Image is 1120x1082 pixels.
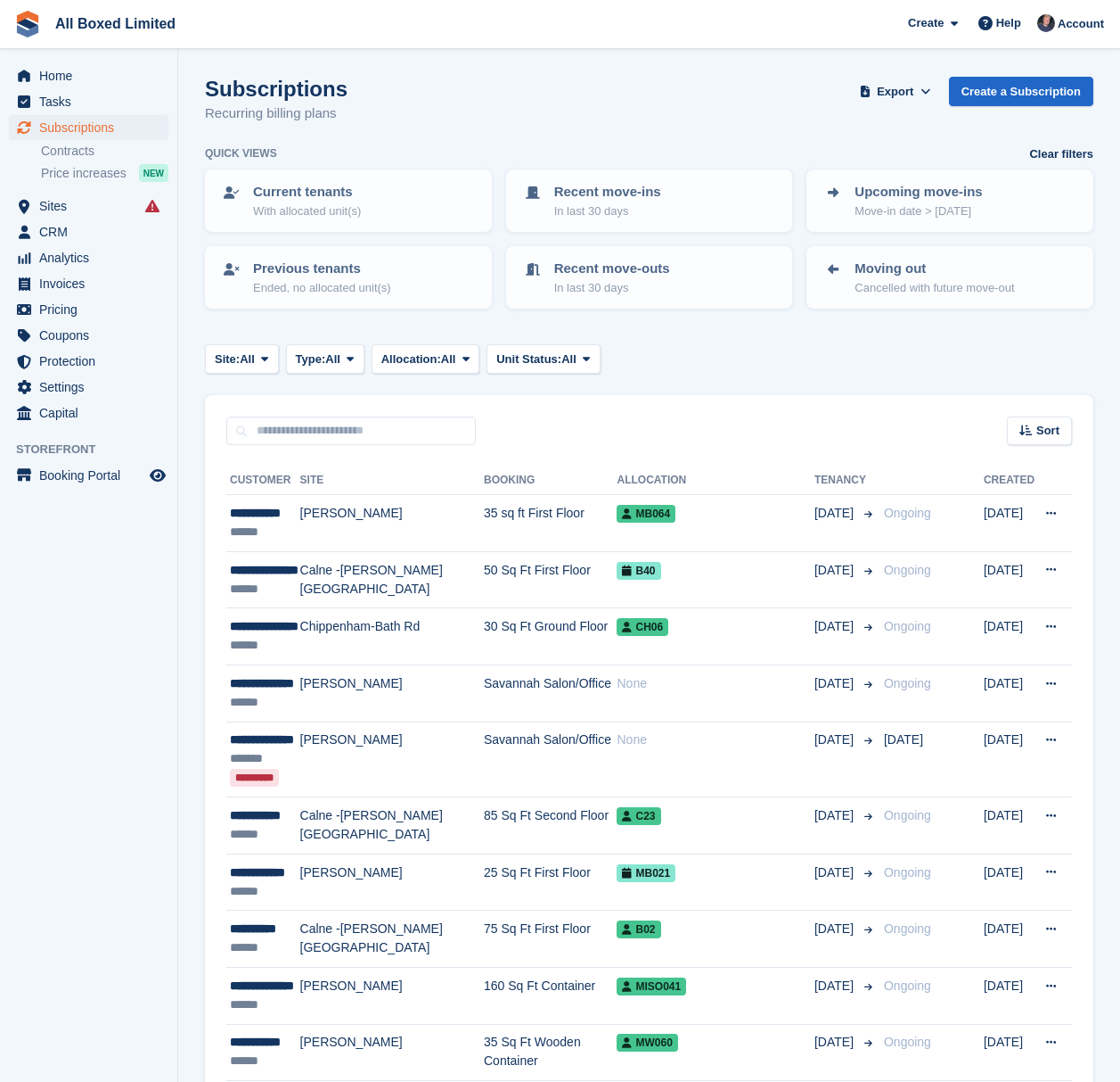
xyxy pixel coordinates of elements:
[300,854,484,911] td: [PERSON_NAME]
[9,375,168,400] a: menu
[253,202,361,220] p: With allocated unit(s)
[484,608,617,665] td: 30 Sq Ft Ground Floor
[286,344,364,374] button: Type: All
[808,171,1091,230] a: Upcoming move-ins Move-in date > [DATE]
[16,441,177,458] span: Storefront
[856,77,935,106] button: Export
[39,89,146,114] span: Tasks
[984,1024,1034,1081] td: [DATE]
[1058,15,1104,33] span: Account
[39,297,146,322] span: Pricing
[9,115,168,140] a: menu
[39,63,146,88] span: Home
[617,978,686,995] span: MISO041
[9,463,168,488] a: menu
[984,722,1034,797] td: [DATE]
[617,674,813,693] div: None
[205,103,347,124] p: Recurring billing plans
[884,1035,931,1049] span: Ongoing
[814,467,877,495] th: Tenancy
[39,323,146,348] span: Coupons
[9,63,168,88] a: menu
[300,665,484,722] td: [PERSON_NAME]
[554,202,661,220] p: In last 30 days
[496,351,561,368] span: Unit Status:
[884,808,931,822] span: Ongoing
[1037,14,1055,32] img: Dan Goss
[617,467,813,495] th: Allocation
[300,467,484,495] th: Site
[300,722,484,797] td: [PERSON_NAME]
[617,505,675,523] span: MB064
[1029,145,1093,163] a: Clear filters
[808,248,1091,307] a: Moving out Cancelled with future move-out
[814,617,857,636] span: [DATE]
[484,551,617,608] td: 50 Sq Ft First Floor
[617,864,675,882] span: MB021
[484,911,617,968] td: 75 Sq Ft First Floor
[884,732,923,747] span: [DATE]
[300,1024,484,1081] td: [PERSON_NAME]
[814,674,857,693] span: [DATE]
[325,351,340,368] span: All
[884,506,931,520] span: Ongoing
[9,401,168,425] a: menu
[441,351,456,368] span: All
[39,219,146,244] span: CRM
[226,467,300,495] th: Customer
[9,323,168,348] a: menu
[814,977,857,995] span: [DATE]
[300,967,484,1024] td: [PERSON_NAME]
[884,676,931,690] span: Ongoing
[240,351,255,368] span: All
[877,83,913,101] span: Export
[9,297,168,322] a: menu
[39,245,146,270] span: Analytics
[39,271,146,296] span: Invoices
[484,722,617,797] td: Savannah Salon/Office
[884,619,931,633] span: Ongoing
[484,665,617,722] td: Savannah Salon/Office
[207,171,490,230] a: Current tenants With allocated unit(s)
[205,344,279,374] button: Site: All
[300,797,484,855] td: Calne -[PERSON_NAME][GEOGRAPHIC_DATA]
[854,202,982,220] p: Move-in date > [DATE]
[984,608,1034,665] td: [DATE]
[854,259,1014,279] p: Moving out
[9,245,168,270] a: menu
[372,344,480,374] button: Allocation: All
[814,731,857,749] span: [DATE]
[996,14,1021,32] span: Help
[39,349,146,374] span: Protection
[300,911,484,968] td: Calne -[PERSON_NAME][GEOGRAPHIC_DATA]
[508,171,791,230] a: Recent move-ins In last 30 days
[145,199,159,213] i: Smart entry sync failures have occurred
[949,77,1093,106] a: Create a Subscription
[984,911,1034,968] td: [DATE]
[854,279,1014,297] p: Cancelled with future move-out
[296,351,326,368] span: Type:
[508,248,791,307] a: Recent move-outs In last 30 days
[884,563,931,577] span: Ongoing
[300,608,484,665] td: Chippenham-Bath Rd
[381,351,441,368] span: Allocation:
[984,495,1034,552] td: [DATE]
[617,921,660,938] span: B02
[984,854,1034,911] td: [DATE]
[984,551,1034,608] td: [DATE]
[484,495,617,552] td: 35 sq ft First Floor
[1036,422,1059,440] span: Sort
[39,401,146,425] span: Capital
[554,182,661,202] p: Recent move-ins
[484,854,617,911] td: 25 Sq Ft First Floor
[41,143,168,160] a: Contracts
[814,504,857,523] span: [DATE]
[617,562,660,580] span: B40
[253,259,391,279] p: Previous tenants
[139,164,168,182] div: NEW
[484,467,617,495] th: Booking
[884,865,931,880] span: Ongoing
[561,351,576,368] span: All
[617,618,668,636] span: CH06
[300,495,484,552] td: [PERSON_NAME]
